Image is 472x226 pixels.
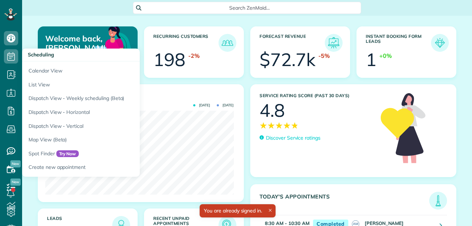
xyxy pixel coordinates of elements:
[283,119,291,132] span: ★
[431,194,445,208] img: icon_todays_appointments-901f7ab196bb0bea1936b74009e4eb5ffbc2d2711fa7634e0d609ed5ef32b18b.png
[365,220,404,226] strong: [PERSON_NAME]
[266,134,320,142] p: Discover Service ratings
[366,51,376,69] div: 1
[379,52,392,60] div: +0%
[433,36,447,50] img: icon_form_leads-04211a6a04a5b2264e4ee56bc0799ec3eb69b7e499cbb523a139df1d13a81ae0.png
[260,134,320,142] a: Discover Service ratings
[217,104,234,107] span: [DATE]
[260,119,267,132] span: ★
[22,160,200,177] a: Create new appointment
[22,105,200,119] a: Dispatch View - Horizontal
[22,133,200,147] a: Map View (Beta)
[10,160,21,167] span: New
[22,78,200,92] a: List View
[22,147,200,161] a: Spot FinderTry Now
[22,91,200,105] a: Dispatch View - Weekly scheduling (Beta)
[318,52,330,60] div: -5%
[193,104,210,107] span: [DATE]
[188,52,200,60] div: -2%
[366,34,431,52] h3: Instant Booking Form Leads
[260,93,374,98] h3: Service Rating score (past 30 days)
[22,119,200,133] a: Dispatch View - Vertical
[260,51,315,69] div: $72.7k
[71,18,140,87] img: dashboard_welcome-42a62b7d889689a78055ac9021e634bf52bae3f8056760290aed330b23ab8690.png
[265,220,309,226] strong: 8:30 AM - 10:30 AM
[22,61,200,78] a: Calendar View
[45,34,105,53] p: Welcome back, [PERSON_NAME]!
[260,194,429,210] h3: Today's Appointments
[200,204,276,217] div: You are already signed in.
[275,119,283,132] span: ★
[47,94,236,100] h3: Actual Revenue this month
[291,119,299,132] span: ★
[260,101,285,119] div: 4.8
[28,51,54,58] span: Scheduling
[56,150,79,157] span: Try Now
[220,36,235,50] img: icon_recurring_customers-cf858462ba22bcd05b5a5880d41d6543d210077de5bb9ebc9590e49fd87d84ed.png
[260,34,325,52] h3: Forecast Revenue
[153,51,185,69] div: 198
[10,179,21,186] span: New
[267,119,275,132] span: ★
[327,36,341,50] img: icon_forecast_revenue-8c13a41c7ed35a8dcfafea3cbb826a0462acb37728057bba2d056411b612bbbe.png
[153,34,219,52] h3: Recurring Customers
